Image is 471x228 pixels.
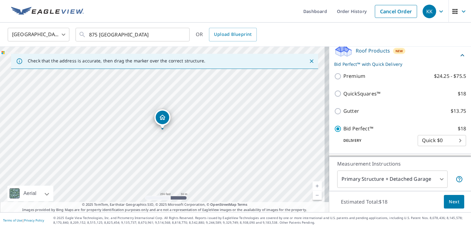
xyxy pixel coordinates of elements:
[423,5,436,18] div: KK
[196,28,257,41] div: OR
[343,107,359,115] p: Gutter
[28,58,205,64] p: Check that the address is accurate, then drag the marker over the correct structure.
[82,202,248,207] span: © 2025 TomTom, Earthstar Geographics SIO, © 2025 Microsoft Corporation, ©
[356,47,390,54] p: Roof Products
[334,43,466,67] div: Roof ProductsNewBid Perfect™ with Quick Delivery
[449,198,459,206] span: Next
[24,218,44,222] a: Privacy Policy
[458,90,466,98] p: $18
[3,218,22,222] a: Terms of Use
[336,195,392,209] p: Estimated Total: $18
[334,138,418,143] p: Delivery
[8,26,69,43] div: [GEOGRAPHIC_DATA]
[334,61,459,67] p: Bid Perfect™ with Quick Delivery
[154,109,170,129] div: Dropped pin, building 1, Residential property, 875 Brush Creek Falls Rd Princeton, WV 24739
[375,5,417,18] a: Cancel Order
[89,26,177,43] input: Search by address or latitude-longitude
[22,186,38,201] div: Aerial
[214,31,252,38] span: Upload Blueprint
[395,49,403,53] span: New
[7,186,53,201] div: Aerial
[308,57,316,65] button: Close
[418,132,466,149] div: Quick $0
[3,218,44,222] p: |
[11,7,84,16] img: EV Logo
[209,28,256,41] a: Upload Blueprint
[444,195,464,209] button: Next
[458,125,466,133] p: $18
[53,216,468,225] p: © 2025 Eagle View Technologies, Inc. and Pictometry International Corp. All Rights Reserved. Repo...
[343,90,380,98] p: QuickSquares™
[313,191,322,200] a: Current Level 17, Zoom Out
[337,160,463,167] p: Measurement Instructions
[210,202,236,207] a: OpenStreetMap
[456,175,463,183] span: Your report will include the primary structure and a detached garage if one exists.
[313,181,322,191] a: Current Level 17, Zoom In
[337,171,448,188] div: Primary Structure + Detached Garage
[343,125,373,133] p: Bid Perfect™
[237,202,248,207] a: Terms
[434,72,466,80] p: $24.25 - $75.5
[343,72,365,80] p: Premium
[451,107,466,115] p: $13.75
